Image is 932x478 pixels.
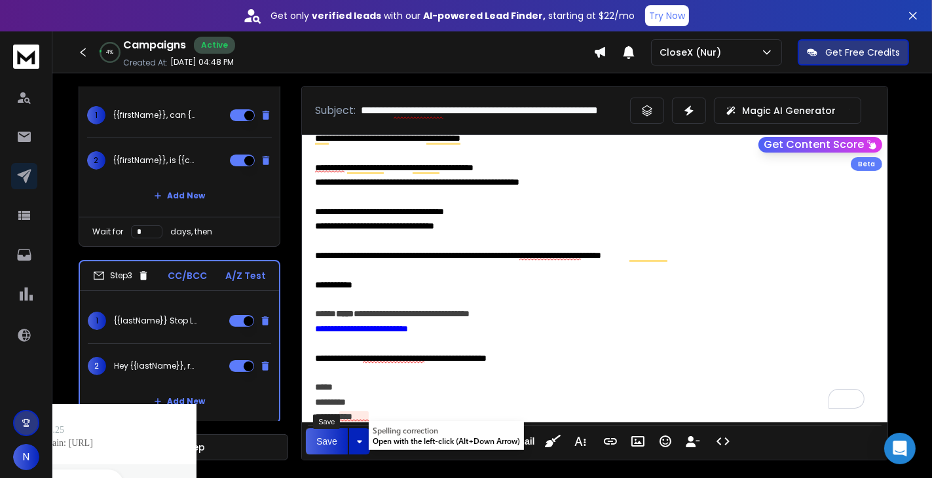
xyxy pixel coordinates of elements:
button: Clean HTML [540,428,565,454]
p: Get Free Credits [825,46,900,59]
button: Save [306,428,348,454]
strong: AI-powered Lead Finder, [423,9,546,22]
p: Try Now [649,9,685,22]
p: CC/BCC [168,269,207,282]
p: 4 % [107,48,114,56]
button: Emoticons [653,428,678,454]
p: Created At: [123,58,168,68]
div: Beta [851,157,882,171]
span: 1 [88,312,106,330]
button: More Text [568,428,593,454]
p: A/Z Test [225,269,266,282]
button: N [13,444,39,470]
img: tab_keywords_by_traffic_grey.svg [130,76,141,86]
li: Step3CC/BCCA/Z Test1{{lastName}} Stop Losing SEO Deals Accelerate Conversions with CloseX2Hey {{l... [79,260,280,424]
strong: verified leads [312,9,381,22]
button: Try Now [645,5,689,26]
div: To enrich screen reader interactions, please activate Accessibility in Grammarly extension settings [302,135,887,422]
span: 2 [88,357,106,375]
p: days, then [170,227,212,237]
h1: Campaigns [123,37,186,53]
p: CloseX (Nur) [660,46,726,59]
button: Insert Image (Ctrl+P) [625,428,650,454]
p: {{lastName}} Stop Losing SEO Deals Accelerate Conversions with CloseX [114,316,198,326]
div: Active [194,37,235,54]
p: Subject: [315,103,356,119]
div: Open Intercom Messenger [884,433,916,464]
button: Insert Link (Ctrl+K) [598,428,623,454]
img: tab_domain_overview_orange.svg [35,76,46,86]
div: Domain: [URL] [34,34,93,45]
p: Hey {{lastName}}, ready to close more SEO deals with CloseX? [114,361,198,371]
div: Domain Overview [50,77,117,86]
p: Get only with our starting at $22/mo [270,9,635,22]
button: Code View [711,428,736,454]
p: {{firstName}}, is {{companyName}} ready to scale? [113,155,197,166]
button: Magic AI Generator [714,98,861,124]
img: logo_orange.svg [21,21,31,31]
button: Get Content Score [758,137,882,153]
div: Step 3 [93,270,149,282]
p: Wait for [92,227,123,237]
p: Magic AI Generator [742,104,836,117]
p: {{firstName}}, can {{companyName}} in handle 5–10 more clients? [113,110,197,120]
button: Insert Unsubscribe Link [680,428,705,454]
img: website_grey.svg [21,34,31,45]
span: 1 [87,106,105,124]
button: Get Free Credits [798,39,909,65]
div: Keywords by Traffic [145,77,221,86]
span: 2 [87,151,105,170]
div: Save [313,414,340,429]
button: Add New [143,183,215,209]
li: Step2CC/BCCA/Z Test1{{firstName}}, can {{companyName}} in handle 5–10 more clients?2{{firstName}}... [79,55,280,247]
div: v 4.0.25 [37,21,64,31]
p: [DATE] 04:48 PM [170,57,234,67]
img: logo [13,45,39,69]
button: Add New [143,388,215,414]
